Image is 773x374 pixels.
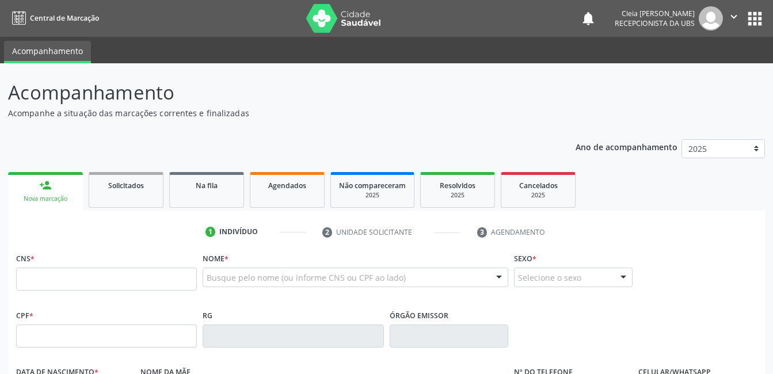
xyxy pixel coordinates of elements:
span: Central de Marcação [30,13,99,23]
span: Cancelados [519,181,558,190]
p: Acompanhamento [8,78,538,107]
a: Central de Marcação [8,9,99,28]
span: Recepcionista da UBS [615,18,695,28]
label: CPF [16,307,33,325]
div: Indivíduo [219,227,258,237]
a: Acompanhamento [4,41,91,63]
span: Não compareceram [339,181,406,190]
p: Acompanhe a situação das marcações correntes e finalizadas [8,107,538,119]
p: Ano de acompanhamento [576,139,677,154]
div: 2025 [339,191,406,200]
div: Nova marcação [16,194,75,203]
span: Selecione o sexo [518,272,581,284]
div: Cleia [PERSON_NAME] [615,9,695,18]
label: RG [203,307,212,325]
label: Nome [203,250,229,268]
span: Resolvidos [440,181,475,190]
span: Solicitados [108,181,144,190]
button:  [723,6,745,30]
label: CNS [16,250,35,268]
span: Agendados [268,181,306,190]
button: notifications [580,10,596,26]
span: Busque pelo nome (ou informe CNS ou CPF ao lado) [207,272,406,284]
div: 2025 [509,191,567,200]
span: Na fila [196,181,218,190]
label: Sexo [514,250,536,268]
div: 1 [205,227,216,237]
img: img [699,6,723,30]
div: 2025 [429,191,486,200]
div: person_add [39,179,52,192]
button: apps [745,9,765,29]
label: Órgão emissor [390,307,448,325]
i:  [728,10,740,23]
